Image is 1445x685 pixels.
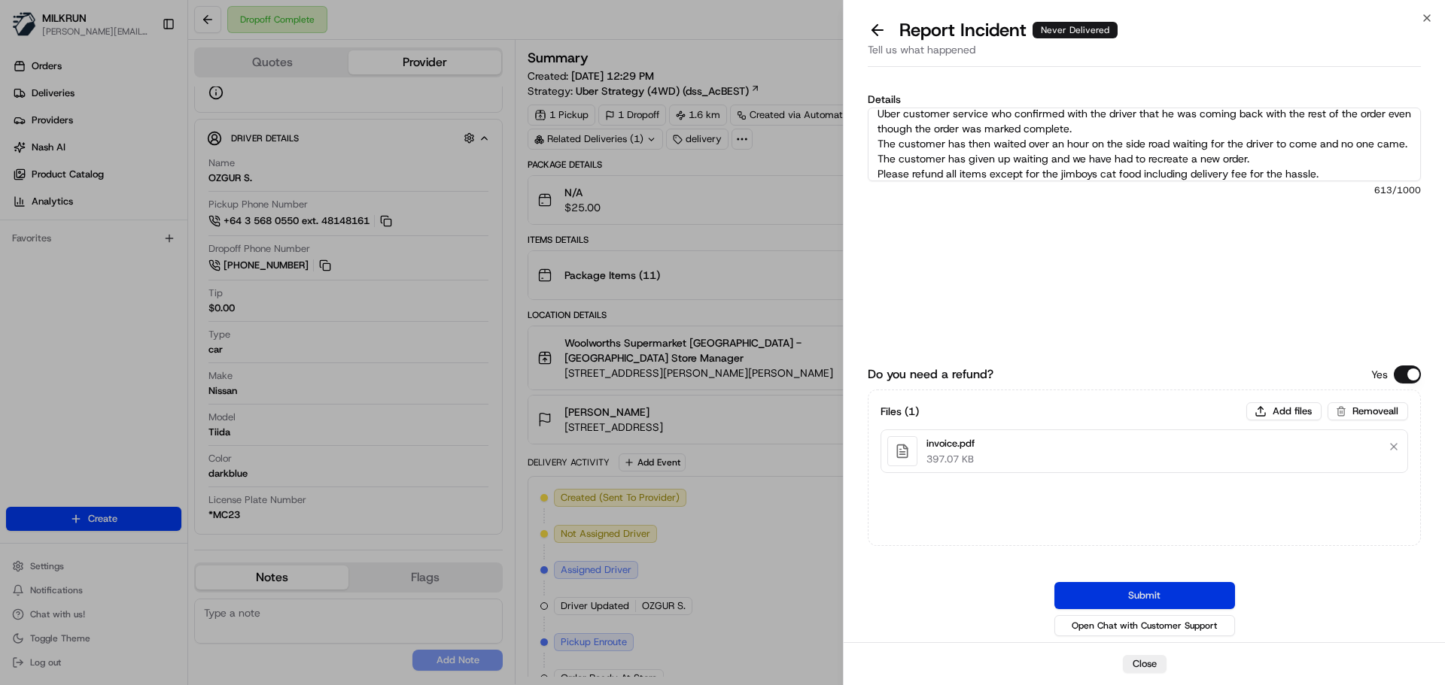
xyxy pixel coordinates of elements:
[868,365,993,383] label: Do you need a refund?
[1123,655,1167,673] button: Close
[926,453,975,466] p: 397.07 KB
[868,184,1421,196] span: 613 /1000
[868,42,1421,67] div: Tell us what happened
[1246,402,1322,420] button: Add files
[1328,402,1408,420] button: Removeall
[1383,436,1404,457] button: Remove file
[868,94,1421,105] label: Details
[881,404,919,419] h3: Files ( 1 )
[868,108,1421,181] textarea: Customer only received x1 bag containing [PERSON_NAME]'s Chilled Cat Food Beef 400g. The driver s...
[1033,22,1118,38] div: Never Delivered
[1054,582,1235,609] button: Submit
[1054,615,1235,636] button: Open Chat with Customer Support
[926,436,975,451] p: invoice.pdf
[899,18,1118,42] p: Report Incident
[1371,367,1388,382] p: Yes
